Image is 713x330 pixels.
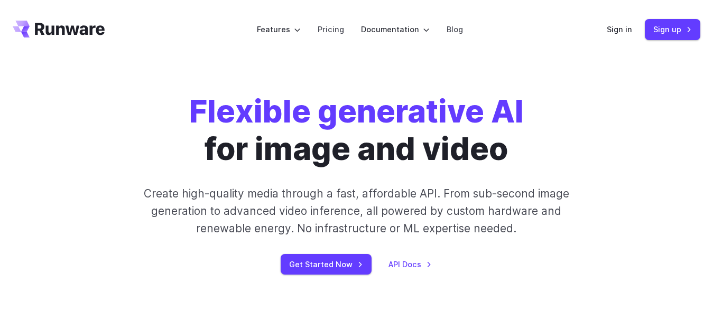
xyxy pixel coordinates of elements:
p: Create high-quality media through a fast, affordable API. From sub-second image generation to adv... [136,185,577,238]
a: Go to / [13,21,105,37]
label: Features [257,23,301,35]
h1: for image and video [189,93,524,168]
a: Get Started Now [281,254,372,275]
a: Sign up [645,19,700,40]
a: Sign in [607,23,632,35]
label: Documentation [361,23,430,35]
a: Pricing [318,23,344,35]
a: API Docs [388,258,432,270]
strong: Flexible generative AI [189,92,524,130]
a: Blog [447,23,463,35]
